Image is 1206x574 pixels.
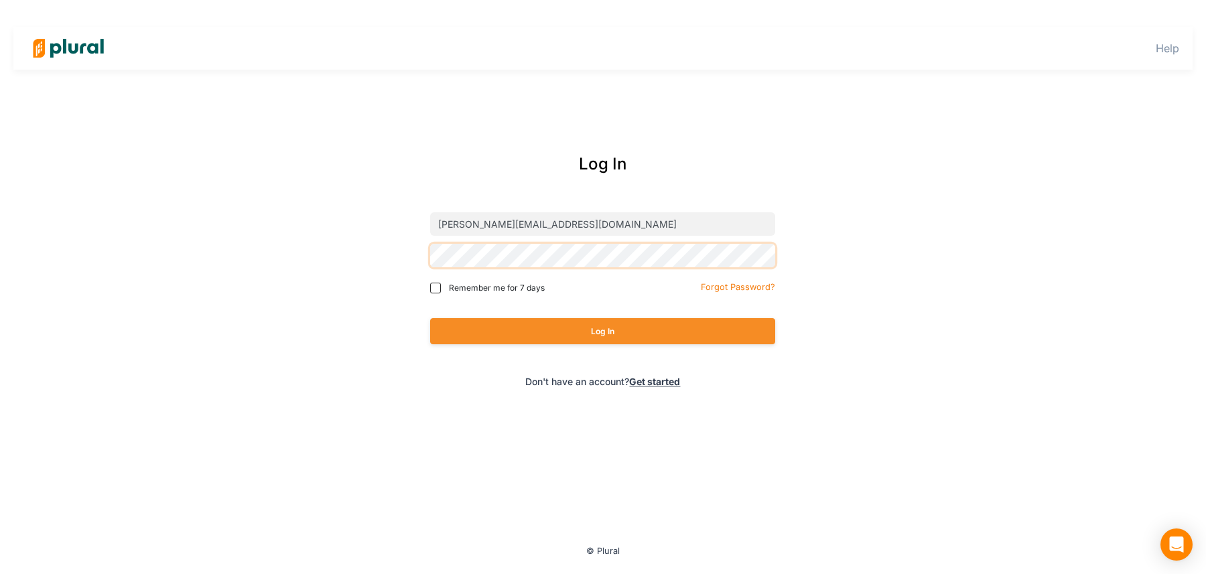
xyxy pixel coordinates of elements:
input: Email address [430,212,775,236]
small: © Plural [586,546,620,556]
a: Help [1156,42,1179,55]
input: Remember me for 7 days [430,283,441,293]
div: Don't have an account? [373,374,833,388]
span: Remember me for 7 days [449,282,545,294]
div: Open Intercom Messenger [1160,528,1193,561]
div: Log In [373,152,833,176]
a: Forgot Password? [701,279,775,293]
button: Log In [430,318,775,344]
small: Forgot Password? [701,282,775,292]
a: Get started [629,376,680,387]
img: Logo for Plural [21,25,115,72]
